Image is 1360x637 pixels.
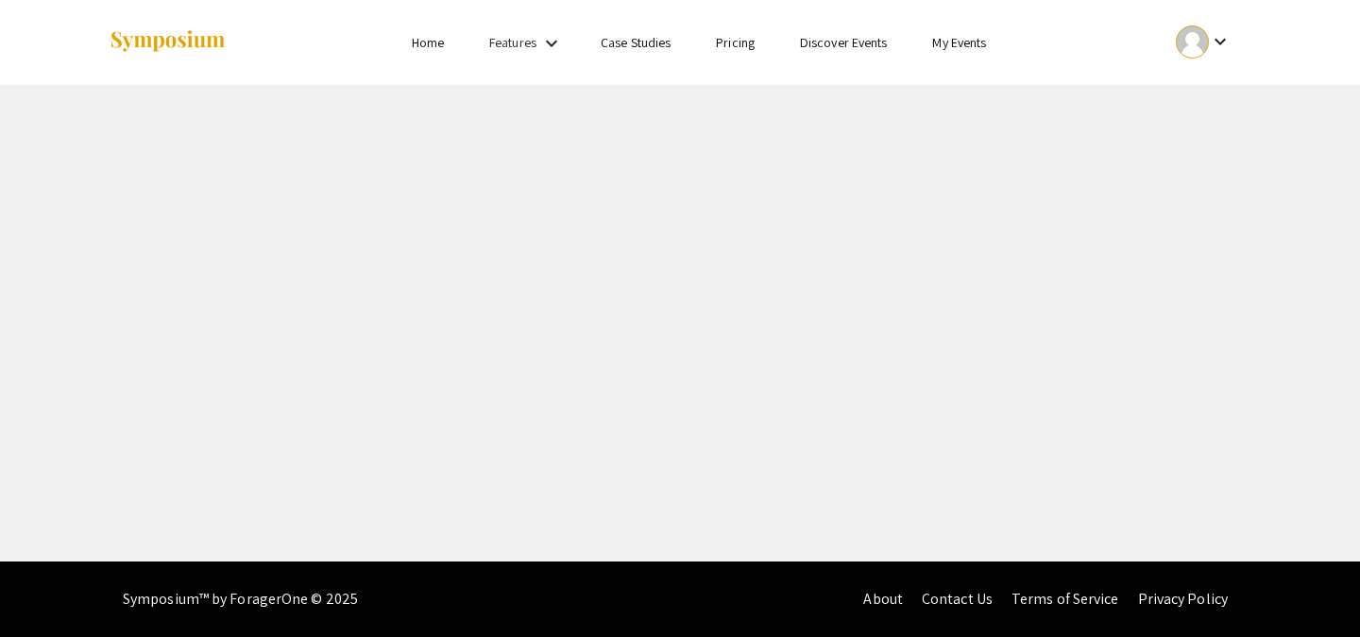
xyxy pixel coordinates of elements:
a: Features [489,34,536,51]
mat-icon: Expand Features list [540,32,563,55]
a: Contact Us [922,589,993,609]
img: Symposium by ForagerOne [109,29,227,55]
div: Symposium™ by ForagerOne © 2025 [123,562,358,637]
a: Privacy Policy [1138,589,1228,609]
a: My Events [932,34,986,51]
mat-icon: Expand account dropdown [1209,30,1232,53]
a: Terms of Service [1011,589,1119,609]
a: Home [412,34,444,51]
a: Pricing [716,34,755,51]
button: Expand account dropdown [1156,21,1251,63]
a: Discover Events [800,34,888,51]
a: About [863,589,903,609]
a: Case Studies [601,34,671,51]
